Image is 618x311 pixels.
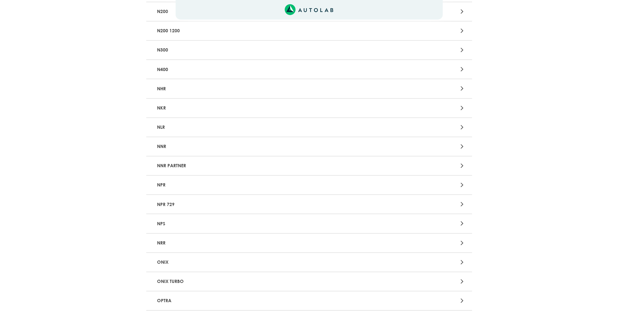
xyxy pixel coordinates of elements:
[154,6,357,18] p: N200
[154,63,357,75] p: N400
[154,256,357,268] p: ONIX
[154,160,357,172] p: NNR PARTNER
[154,217,357,230] p: NPS
[154,44,357,56] p: N300
[285,6,333,12] a: Link al sitio de autolab
[154,198,357,210] p: NPR 729
[154,25,357,37] p: N200 1200
[154,179,357,191] p: NPR
[154,275,357,288] p: ONIX TURBO
[154,295,357,307] p: OPTRA
[154,141,357,153] p: NNR
[154,121,357,133] p: NLR
[154,82,357,95] p: NHR
[154,102,357,114] p: NKR
[154,237,357,249] p: NRR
